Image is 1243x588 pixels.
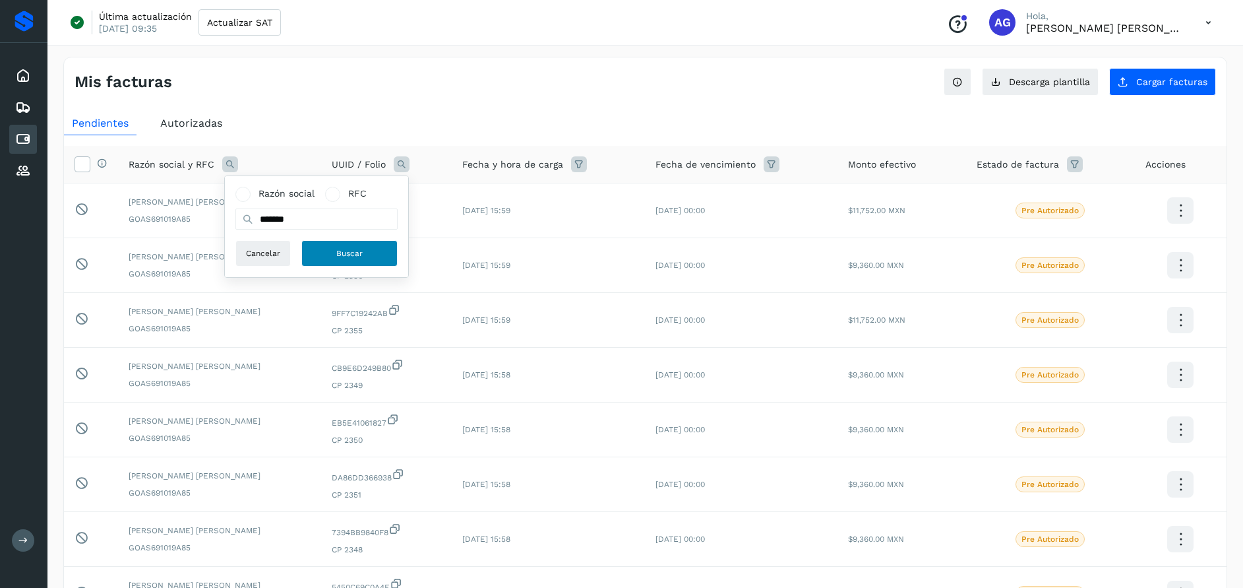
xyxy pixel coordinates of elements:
span: [DATE] 00:00 [655,480,705,489]
span: Actualizar SAT [207,18,272,27]
h4: Mis facturas [75,73,172,92]
span: [DATE] 00:00 [655,535,705,544]
span: 9FF7C19242AB [332,304,442,319]
span: Fecha de vencimiento [655,158,756,172]
span: [DATE] 00:00 [655,206,705,215]
span: $9,360.00 MXN [848,261,904,270]
span: [DATE] 15:58 [462,370,510,379]
p: Abigail Gonzalez Leon [1026,22,1184,34]
span: [DATE] 00:00 [655,315,705,325]
span: [DATE] 15:59 [462,261,510,270]
span: EB5E41061827 [332,413,442,429]
span: GOAS691019A85 [129,487,311,499]
p: Última actualización [99,11,192,22]
div: Embarques [9,93,37,122]
span: Autorizadas [160,117,222,129]
span: GOAS691019A85 [129,323,311,335]
span: DA86DD366938 [332,468,442,484]
span: GOAS691019A85 [129,268,311,280]
span: [DATE] 15:59 [462,206,510,215]
span: [PERSON_NAME] [PERSON_NAME] [129,470,311,482]
span: CP 2348 [332,544,442,556]
span: [DATE] 15:58 [462,480,510,489]
span: Descarga plantilla [1009,77,1090,86]
p: Pre Autorizado [1021,315,1079,325]
span: [PERSON_NAME] [PERSON_NAME] [129,251,311,263]
span: [PERSON_NAME] [PERSON_NAME] [129,360,311,372]
span: $9,360.00 MXN [848,480,904,489]
span: [DATE] 15:59 [462,315,510,325]
span: [PERSON_NAME] [PERSON_NAME] [129,415,311,427]
p: Hola, [1026,11,1184,22]
span: UUID / Folio [332,158,386,172]
span: CP 2350 [332,434,442,446]
span: CP 2355 [332,325,442,337]
p: Pre Autorizado [1021,261,1079,270]
span: $11,752.00 MXN [848,206,905,215]
p: Pre Autorizado [1021,480,1079,489]
span: [PERSON_NAME] [PERSON_NAME] [129,196,311,208]
span: [DATE] 15:58 [462,535,510,544]
span: [DATE] 00:00 [655,370,705,379]
span: Estado de factura [977,158,1059,172]
span: $9,360.00 MXN [848,535,904,544]
span: $9,360.00 MXN [848,370,904,379]
span: Pendientes [72,117,129,129]
span: $9,360.00 MXN [848,425,904,434]
p: Pre Autorizado [1021,425,1079,434]
span: Monto efectivo [848,158,916,172]
span: GOAS691019A85 [129,432,311,444]
span: CP 2349 [332,379,442,391]
p: Pre Autorizado [1021,370,1079,379]
div: Cuentas por pagar [9,125,37,154]
button: Descarga plantilla [982,68,1099,96]
button: Actualizar SAT [198,9,281,36]
div: Proveedores [9,156,37,185]
span: GOAS691019A85 [129,213,311,225]
span: CP 2351 [332,489,442,501]
span: [DATE] 00:00 [655,261,705,270]
span: Razón social y RFC [129,158,214,172]
span: GOAS691019A85 [129,377,311,389]
button: Cargar facturas [1109,68,1216,96]
div: Inicio [9,61,37,90]
span: 7394BB9840F8 [332,523,442,539]
p: Pre Autorizado [1021,206,1079,215]
span: Fecha y hora de carga [462,158,563,172]
span: [DATE] 15:58 [462,425,510,434]
span: [DATE] 00:00 [655,425,705,434]
span: Acciones [1145,158,1186,172]
span: CB9E6D249B80 [332,358,442,374]
p: Pre Autorizado [1021,535,1079,544]
span: GOAS691019A85 [129,542,311,554]
p: [DATE] 09:35 [99,22,157,34]
span: Cargar facturas [1136,77,1207,86]
span: [PERSON_NAME] [PERSON_NAME] [129,306,311,317]
span: $11,752.00 MXN [848,315,905,325]
span: [PERSON_NAME] [PERSON_NAME] [129,525,311,537]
